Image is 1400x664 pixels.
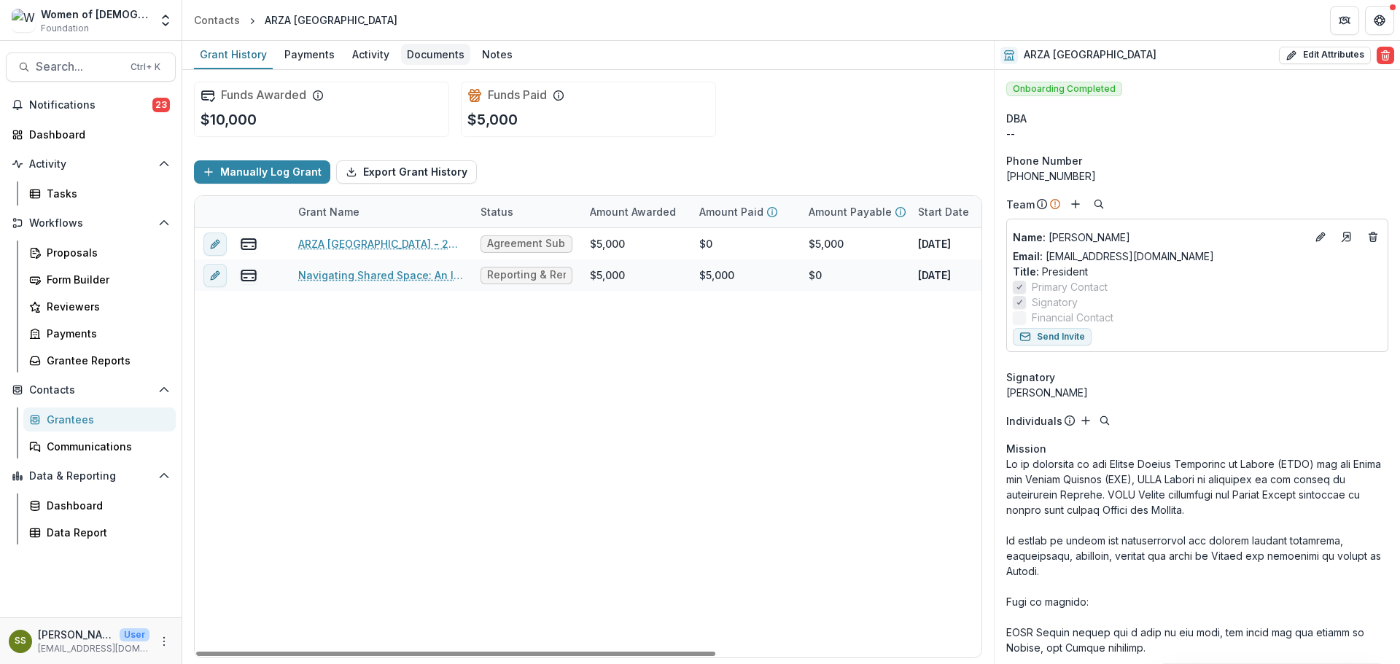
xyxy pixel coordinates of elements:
div: Reviewers [47,299,164,314]
div: ARZA [GEOGRAPHIC_DATA] [265,12,397,28]
button: More [155,633,173,650]
div: Notes [476,44,518,65]
span: Contacts [29,384,152,397]
span: Onboarding Completed [1006,82,1122,96]
span: Search... [36,60,122,74]
div: Amount Paid [691,196,800,227]
span: Agreement Submitted [487,238,566,250]
span: 23 [152,98,170,112]
div: Communications [47,439,164,454]
p: [DATE] [918,236,951,251]
div: Start Date [909,196,1019,227]
a: Proposals [23,241,176,265]
div: Start Date [909,204,978,219]
button: Search [1090,195,1108,213]
a: Payments [23,321,176,345]
div: Grantees [47,412,164,427]
span: Financial Contact [1032,310,1113,325]
div: Status [472,196,581,227]
p: President [1013,264,1382,279]
div: Amount Awarded [581,196,691,227]
span: Signatory [1006,370,1055,385]
span: DBA [1006,111,1027,126]
div: $5,000 [590,236,625,251]
img: Women of Reform Judaism [12,9,35,32]
span: Signatory [1032,294,1078,310]
button: view-payments [240,267,257,284]
div: [PHONE_NUMBER] [1006,168,1388,184]
button: Manually Log Grant [194,160,330,184]
div: Data Report [47,525,164,540]
button: Partners [1330,6,1359,35]
p: Team [1006,197,1035,212]
button: Edit Attributes [1279,47,1371,64]
div: $0 [809,267,822,283]
a: Communications [23,434,176,458]
button: Edit [1312,228,1329,246]
button: Open Activity [6,152,176,176]
a: Dashboard [6,122,176,147]
span: Name : [1013,231,1046,243]
a: Go to contact [1335,225,1358,249]
a: Form Builder [23,267,176,292]
p: [DATE] [918,267,951,283]
div: Dashboard [29,127,164,142]
div: -- [1006,126,1388,141]
a: Grant History [194,41,273,69]
span: Activity [29,158,152,171]
div: Status [472,204,522,219]
button: Notifications23 [6,93,176,117]
div: Shari Schulner [15,636,26,646]
div: Activity [346,44,395,65]
button: Deletes [1364,228,1382,246]
button: Delete [1377,47,1394,64]
button: Open Workflows [6,211,176,235]
a: ARZA [GEOGRAPHIC_DATA] - 2024 - WRJ [DATE]-[DATE] YES Fund Application [298,236,463,251]
p: $5,000 [467,109,518,130]
div: Documents [401,44,470,65]
div: $5,000 [590,267,625,283]
span: Primary Contact [1032,279,1108,294]
span: Foundation [41,22,89,35]
span: Data & Reporting [29,470,152,483]
span: Title : [1013,265,1039,278]
div: [PERSON_NAME] [1006,385,1388,400]
p: Amount Paid [699,204,763,219]
a: Email: [EMAIL_ADDRESS][DOMAIN_NAME] [1013,249,1214,264]
button: Add [1067,195,1084,213]
span: Email: [1013,250,1043,262]
div: Dashboard [47,498,164,513]
div: Women of [DEMOGRAPHIC_DATA] [41,7,149,22]
div: Tasks [47,186,164,201]
button: Open Contacts [6,378,176,402]
span: Reporting & Reminders [487,269,566,281]
button: Send Invite [1013,328,1092,345]
p: Individuals [1006,413,1062,429]
div: Grant Name [289,204,368,219]
h2: ARZA [GEOGRAPHIC_DATA] [1024,49,1156,61]
a: Name: [PERSON_NAME] [1013,230,1306,245]
div: $0 [699,236,712,251]
button: edit [203,264,227,287]
nav: breadcrumb [188,9,403,31]
div: Ctrl + K [128,59,163,75]
a: Dashboard [23,493,176,517]
p: User [120,628,149,641]
a: Data Report [23,520,176,544]
div: Amount Payable [800,196,909,227]
button: edit [203,233,227,256]
a: Contacts [188,9,246,31]
div: Grantee Reports [47,353,164,368]
span: Workflows [29,217,152,230]
h2: Funds Paid [488,88,547,102]
div: $5,000 [699,267,734,283]
a: Tasks [23,181,176,206]
div: Proposals [47,245,164,260]
a: Reviewers [23,294,176,319]
a: Notes [476,41,518,69]
a: Grantee Reports [23,348,176,372]
span: Notifications [29,99,152,112]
